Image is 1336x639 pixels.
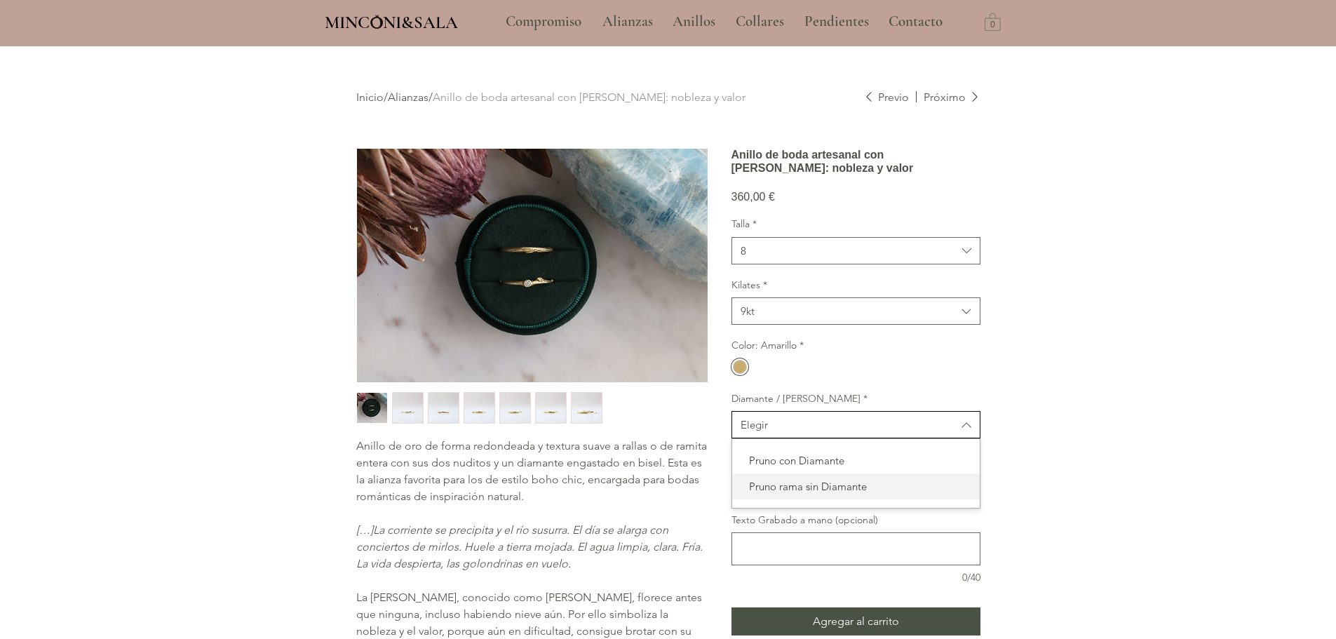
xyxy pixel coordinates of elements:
nav: Sitio [468,4,981,39]
button: Diamante / Rama [731,411,980,438]
button: Talla [731,237,980,264]
div: 3 / 7 [428,392,459,424]
a: Collares [725,4,794,39]
button: Miniatura: Alianza de boda artesanal Barcelona [356,392,388,424]
span: MINCONI&SALA [325,12,458,33]
div: Elegir [741,417,768,432]
a: Compromiso [495,4,592,39]
span: 360,00 € [731,191,775,203]
p: Collares [729,4,791,39]
button: Alianza de boda artesanal BarcelonaAgrandar [356,148,708,383]
a: Inicio [356,90,384,104]
a: Contacto [878,4,954,39]
img: Miniatura: Alianza de boda artesanal Barcelona [536,393,566,423]
button: Miniatura: Alianza de boda artesanal Barcelona [464,392,495,424]
span: Agregar al carrito [813,613,899,630]
h1: Anillo de boda artesanal con [PERSON_NAME]: nobleza y valor [731,148,980,175]
label: Texto Grabado a mano (opcional) [731,513,980,527]
p: Alianzas [595,4,660,39]
div: 1 / 7 [356,392,388,424]
div: Pruno rama sin Diamante [732,473,980,499]
legend: Color: Amarillo [731,339,804,353]
button: Miniatura: Alianza de boda artesanal Barcelona [535,392,567,424]
img: Miniatura: Alianza de boda artesanal Barcelona [464,393,494,423]
span: Pruno rama sin Diamante [741,479,971,494]
div: 8 [741,243,746,258]
div: 4 / 7 [464,392,495,424]
button: Miniatura: Alianza de boda artesanal Barcelona [428,392,459,424]
label: Kilates [731,278,980,292]
label: Diamante / [PERSON_NAME] [731,392,980,406]
p: Contacto [882,4,950,39]
span: Pruno con Diamante [741,453,971,468]
a: Previo [863,90,909,105]
span: […] [356,523,373,537]
a: Anillos [662,4,725,39]
span: Anillo de oro de forma redondeada y textura suave a rallas o de ramita entera con sus dos nuditos... [356,439,707,503]
p: Compromiso [499,4,588,39]
div: 2 / 7 [392,392,424,424]
label: Talla [731,217,980,231]
div: 0/40 [731,571,980,585]
a: Carrito con 0 ítems [985,12,1001,31]
p: Pendientes [797,4,876,39]
span: La corriente se precipita y el río susurra. El día se alarga con conciertos de mirlos. Huele a ti... [356,523,703,570]
div: 5 / 7 [499,392,531,424]
img: Minconi Sala [371,15,383,29]
a: MINCONI&SALA [325,9,458,32]
div: Pruno con Diamante [732,448,980,473]
a: Alianzas [388,90,429,104]
div: / / [356,90,863,105]
img: Alianza de boda artesanal Barcelona [357,149,708,382]
a: Pendientes [794,4,878,39]
a: Anillo de boda artesanal con [PERSON_NAME]: nobleza y valor [433,90,745,104]
img: Miniatura: Alianza de boda artesanal Barcelona [357,393,387,423]
text: 0 [990,20,995,30]
button: Miniatura: Alianza de boda artesanal Barcelona [571,392,602,424]
a: Alianzas [592,4,662,39]
button: Kilates [731,297,980,325]
textarea: Texto Grabado a mano (opcional) [732,539,980,559]
p: Anillos [666,4,722,39]
img: Miniatura: Alianza de boda artesanal Barcelona [572,393,602,423]
div: 9kt [741,304,755,318]
button: Agregar al carrito [731,607,980,635]
a: Próximo [916,90,980,105]
img: Miniatura: Alianza de boda artesanal Barcelona [500,393,530,423]
div: 7 / 7 [571,392,602,424]
button: Miniatura: Alianza de boda artesanal Barcelona [499,392,531,424]
img: Miniatura: Alianza de boda artesanal Barcelona [429,393,459,423]
div: 6 / 7 [535,392,567,424]
img: Miniatura: Alianza de boda artesanal Barcelona [393,393,423,423]
button: Miniatura: Alianza de boda artesanal Barcelona [392,392,424,424]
